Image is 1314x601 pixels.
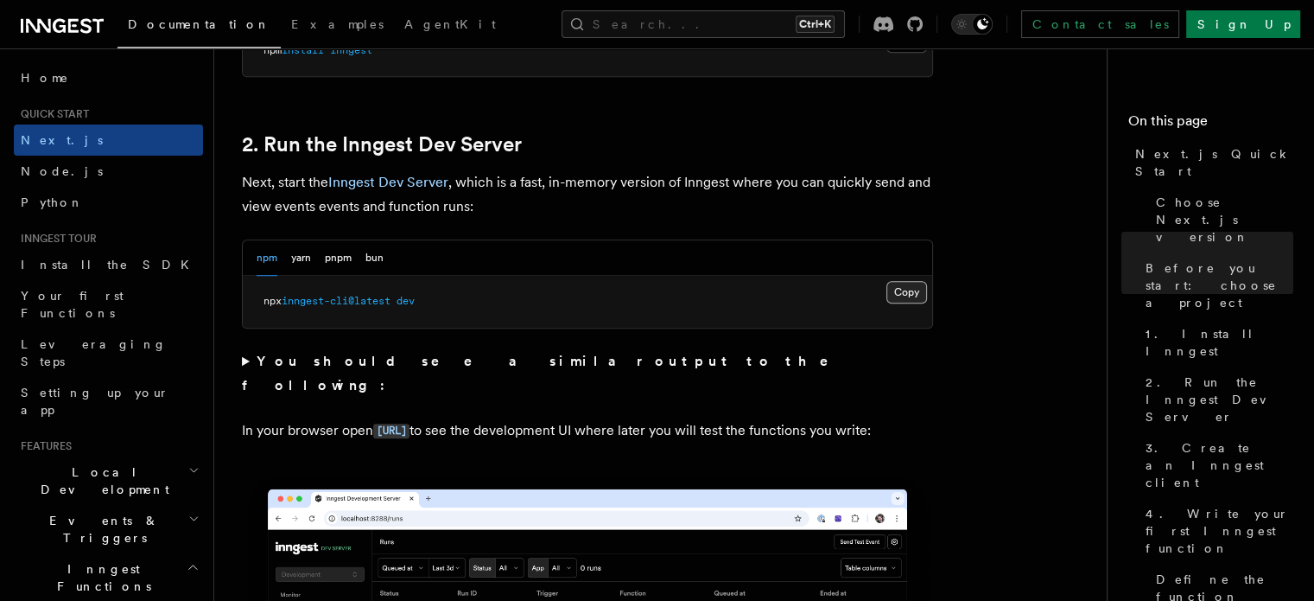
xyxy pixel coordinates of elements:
[21,195,84,209] span: Python
[1139,318,1293,367] a: 1. Install Inngest
[117,5,281,48] a: Documentation
[242,353,853,393] strong: You should see a similar output to the following:
[1139,367,1293,432] a: 2. Run the Inngest Dev Server
[14,439,72,453] span: Features
[1146,325,1293,360] span: 1. Install Inngest
[14,249,203,280] a: Install the SDK
[14,62,203,93] a: Home
[14,232,97,246] span: Inngest tour
[562,10,845,38] button: Search...Ctrl+K
[1139,432,1293,498] a: 3. Create an Inngest client
[330,44,372,56] span: inngest
[394,5,506,47] a: AgentKit
[14,329,203,377] a: Leveraging Steps
[886,281,927,304] button: Copy
[1186,10,1300,38] a: Sign Up
[1139,498,1293,564] a: 4. Write your first Inngest function
[282,44,324,56] span: install
[21,164,103,178] span: Node.js
[21,69,69,86] span: Home
[282,295,390,307] span: inngest-cli@latest
[242,170,933,219] p: Next, start the , which is a fast, in-memory version of Inngest where you can quickly send and vi...
[1146,374,1293,425] span: 2. Run the Inngest Dev Server
[373,422,409,438] a: [URL]
[1149,187,1293,253] a: Choose Next.js version
[281,5,394,47] a: Examples
[21,133,103,147] span: Next.js
[404,17,496,31] span: AgentKit
[14,280,203,329] a: Your first Functions
[14,125,203,156] a: Next.js
[373,424,409,438] code: [URL]
[14,457,203,505] button: Local Development
[951,14,993,35] button: Toggle dark mode
[328,174,448,190] a: Inngest Dev Server
[1156,194,1293,246] span: Choose Next.js version
[14,464,188,498] span: Local Development
[1135,145,1293,180] span: Next.js Quick Start
[21,337,167,368] span: Leveraging Steps
[242,132,522,157] a: 2. Run the Inngest Dev Server
[796,16,835,33] kbd: Ctrl+K
[14,377,203,425] a: Setting up your app
[1146,505,1293,557] span: 4. Write your first Inngest function
[263,44,282,56] span: npm
[365,240,384,276] button: bun
[21,289,124,320] span: Your first Functions
[14,505,203,553] button: Events & Triggers
[14,107,89,121] span: Quick start
[1021,10,1179,38] a: Contact sales
[291,240,311,276] button: yarn
[257,240,277,276] button: npm
[291,17,384,31] span: Examples
[21,386,169,417] span: Setting up your app
[1128,111,1293,138] h4: On this page
[325,240,352,276] button: pnpm
[14,512,188,547] span: Events & Triggers
[1128,138,1293,187] a: Next.js Quick Start
[263,295,282,307] span: npx
[128,17,270,31] span: Documentation
[1146,439,1293,491] span: 3. Create an Inngest client
[242,419,933,444] p: In your browser open to see the development UI where later you will test the functions you write:
[21,258,200,272] span: Install the SDK
[242,349,933,398] summary: You should see a similar output to the following:
[14,560,187,595] span: Inngest Functions
[14,187,203,218] a: Python
[397,295,415,307] span: dev
[1146,259,1293,311] span: Before you start: choose a project
[1139,253,1293,318] a: Before you start: choose a project
[14,156,203,187] a: Node.js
